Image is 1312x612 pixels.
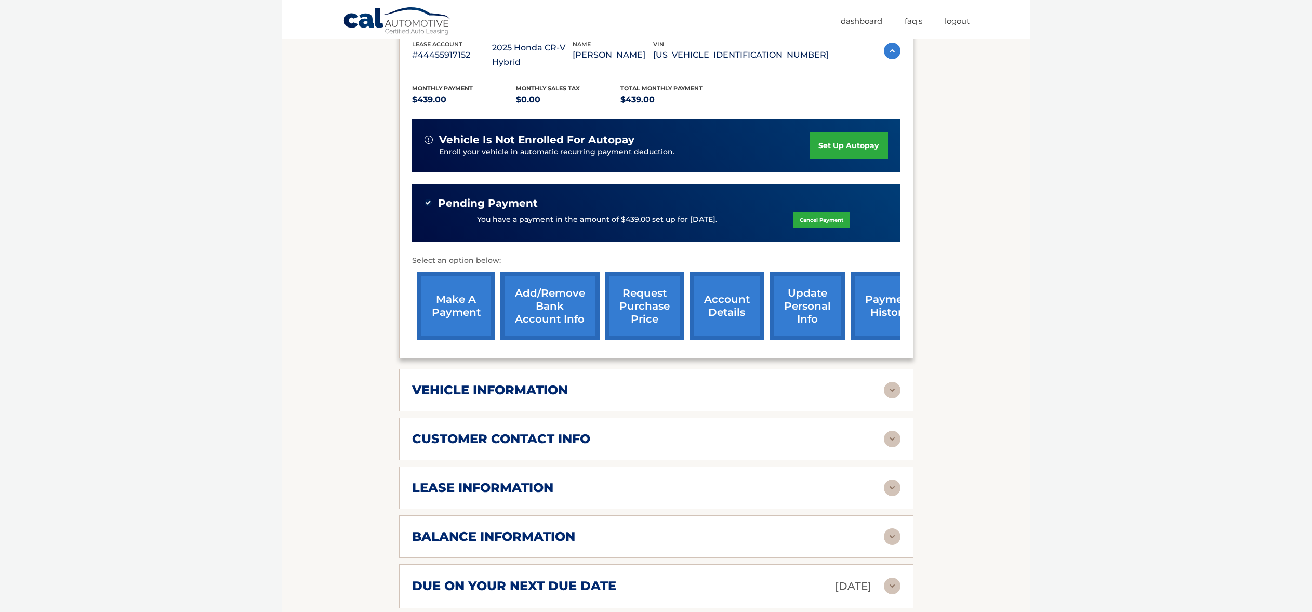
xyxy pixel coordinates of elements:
img: alert-white.svg [425,136,433,144]
p: $439.00 [412,92,516,107]
a: payment history [851,272,929,340]
p: [US_VEHICLE_IDENTIFICATION_NUMBER] [653,48,829,62]
p: You have a payment in the amount of $439.00 set up for [DATE]. [477,214,717,225]
h2: vehicle information [412,382,568,398]
h2: balance information [412,529,575,544]
a: request purchase price [605,272,684,340]
a: FAQ's [905,12,922,30]
p: $439.00 [620,92,725,107]
a: set up autopay [810,132,887,159]
a: Logout [945,12,970,30]
a: Add/Remove bank account info [500,272,600,340]
h2: due on your next due date [412,578,616,594]
img: accordion-rest.svg [884,578,900,594]
a: Cal Automotive [343,7,452,37]
p: [DATE] [835,577,871,595]
p: #44455917152 [412,48,493,62]
p: [PERSON_NAME] [573,48,653,62]
img: check-green.svg [425,199,432,206]
p: $0.00 [516,92,620,107]
span: lease account [412,41,462,48]
span: Monthly Payment [412,85,473,92]
h2: customer contact info [412,431,590,447]
span: Monthly sales Tax [516,85,580,92]
img: accordion-rest.svg [884,528,900,545]
a: update personal info [770,272,845,340]
img: accordion-rest.svg [884,382,900,398]
span: name [573,41,591,48]
img: accordion-active.svg [884,43,900,59]
img: accordion-rest.svg [884,480,900,496]
img: accordion-rest.svg [884,431,900,447]
a: Cancel Payment [793,212,850,228]
a: account details [690,272,764,340]
a: Dashboard [841,12,882,30]
h2: lease information [412,480,553,496]
p: Enroll your vehicle in automatic recurring payment deduction. [439,147,810,158]
p: Select an option below: [412,255,900,267]
span: vin [653,41,664,48]
span: Total Monthly Payment [620,85,703,92]
a: make a payment [417,272,495,340]
span: vehicle is not enrolled for autopay [439,134,634,147]
p: 2025 Honda CR-V Hybrid [492,41,573,70]
span: Pending Payment [438,197,538,210]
